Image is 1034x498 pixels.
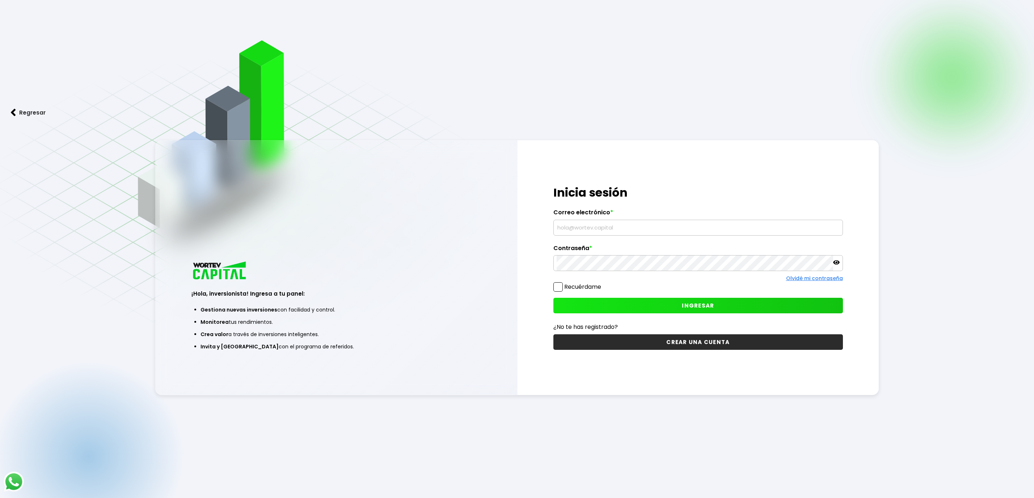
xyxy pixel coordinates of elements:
[553,298,843,313] button: INGRESAR
[553,322,843,331] p: ¿No te has registrado?
[564,283,601,291] label: Recuérdame
[553,334,843,350] button: CREAR UNA CUENTA
[191,261,249,282] img: logo_wortev_capital
[553,184,843,201] h1: Inicia sesión
[201,343,279,350] span: Invita y [GEOGRAPHIC_DATA]
[682,302,714,309] span: INGRESAR
[201,318,229,326] span: Monitorea
[4,472,24,492] img: logos_whatsapp-icon.242b2217.svg
[11,109,16,116] img: flecha izquierda
[553,245,843,256] label: Contraseña
[786,275,843,282] a: Olvidé mi contraseña
[201,328,472,340] li: a través de inversiones inteligentes.
[201,340,472,353] li: con el programa de referidos.
[201,304,472,316] li: con facilidad y control.
[201,306,277,313] span: Gestiona nuevas inversiones
[201,316,472,328] li: tus rendimientos.
[553,322,843,350] a: ¿No te has registrado?CREAR UNA CUENTA
[553,209,843,220] label: Correo electrónico
[557,220,839,235] input: hola@wortev.capital
[201,331,228,338] span: Crea valor
[191,289,481,298] h3: ¡Hola, inversionista! Ingresa a tu panel:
